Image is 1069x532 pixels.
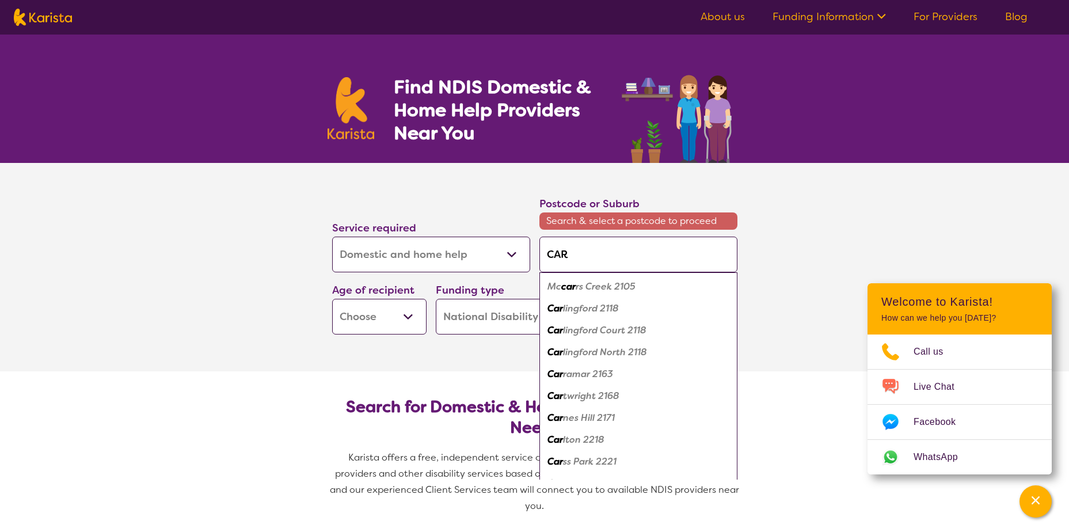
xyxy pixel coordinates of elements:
[563,346,647,358] em: lingford North 2118
[563,434,604,446] em: lton 2218
[545,451,732,473] div: Carss Park 2221
[545,473,732,495] div: Caringbah 2229
[914,343,957,360] span: Call us
[563,477,619,489] em: ingbah 2229
[545,320,732,341] div: Carlingford Court 2118
[563,455,617,468] em: ss Park 2221
[1019,485,1052,518] button: Channel Menu
[547,346,563,358] em: Car
[547,434,563,446] em: Car
[914,378,968,396] span: Live Chat
[881,295,1038,309] h2: Welcome to Karista!
[563,302,619,314] em: lingford 2118
[576,280,636,292] em: rs Creek 2105
[547,455,563,468] em: Car
[547,368,563,380] em: Car
[914,449,972,466] span: WhatsApp
[914,10,977,24] a: For Providers
[701,10,745,24] a: About us
[563,412,615,424] em: nes Hill 2171
[547,390,563,402] em: Car
[539,212,737,230] span: Search & select a postcode to proceed
[563,390,619,402] em: twright 2168
[547,324,563,336] em: Car
[914,413,969,431] span: Facebook
[545,429,732,451] div: Carlton 2218
[868,440,1052,474] a: Web link opens in a new tab.
[547,477,563,489] em: Car
[330,451,741,512] span: Karista offers a free, independent service connecting you with Domestic Assistance providers and ...
[545,363,732,385] div: Carramar 2163
[773,10,886,24] a: Funding Information
[394,75,607,145] h1: Find NDIS Domestic & Home Help Providers Near You
[332,221,416,235] label: Service required
[547,302,563,314] em: Car
[868,335,1052,474] ul: Choose channel
[563,324,646,336] em: lingford Court 2118
[539,237,737,272] input: Type
[868,283,1052,474] div: Channel Menu
[1005,10,1028,24] a: Blog
[545,298,732,320] div: Carlingford 2118
[545,341,732,363] div: Carlingford North 2118
[332,283,414,297] label: Age of recipient
[545,407,732,429] div: Carnes Hill 2171
[436,283,504,297] label: Funding type
[545,385,732,407] div: Cartwright 2168
[561,280,576,292] em: car
[328,77,375,139] img: Karista logo
[547,412,563,424] em: Car
[539,197,640,211] label: Postcode or Suburb
[547,280,561,292] em: Mc
[341,397,728,438] h2: Search for Domestic & Home Help by Location & Needs
[563,368,613,380] em: ramar 2163
[545,276,732,298] div: Mccarrs Creek 2105
[881,313,1038,323] p: How can we help you [DATE]?
[14,9,72,26] img: Karista logo
[618,62,741,163] img: domestic-help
